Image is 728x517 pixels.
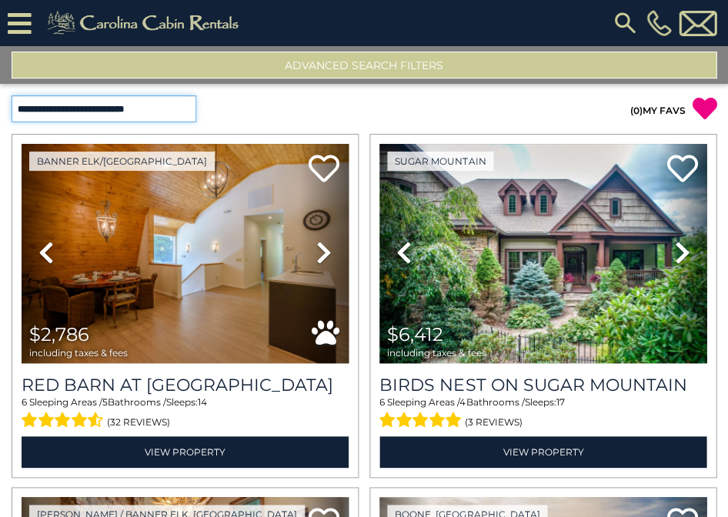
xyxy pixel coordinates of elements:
a: [PHONE_NUMBER] [643,10,675,36]
span: including taxes & fees [29,348,128,358]
span: $2,786 [29,323,89,345]
span: 6 [379,396,385,408]
img: Khaki-logo.png [39,8,252,38]
h3: Red Barn at Tiffanys Estate [22,375,349,395]
a: (0)MY FAVS [629,105,685,116]
span: including taxes & fees [387,348,486,358]
span: 4 [459,396,466,408]
a: View Property [379,436,706,468]
div: Sleeping Areas / Bathrooms / Sleeps: [379,395,706,432]
a: View Property [22,436,349,468]
a: Banner Elk/[GEOGRAPHIC_DATA] [29,152,215,171]
span: ( ) [629,105,642,116]
a: Add to favorites [666,153,697,186]
button: Advanced Search Filters [12,52,716,78]
span: (3 reviews) [465,412,523,432]
img: thumbnail_168440338.jpeg [379,144,706,363]
a: Red Barn at [GEOGRAPHIC_DATA] [22,375,349,395]
span: 14 [198,396,207,408]
span: 0 [633,105,639,116]
img: thumbnail_163263139.jpeg [22,144,349,363]
a: Birds Nest On Sugar Mountain [379,375,706,395]
span: 5 [102,396,108,408]
a: Sugar Mountain [387,152,493,171]
span: 6 [22,396,27,408]
span: $6,412 [387,323,443,345]
a: Add to favorites [309,153,339,186]
div: Sleeping Areas / Bathrooms / Sleeps: [22,395,349,432]
img: search-regular.svg [611,9,639,37]
span: 17 [556,396,564,408]
span: (32 reviews) [107,412,170,432]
